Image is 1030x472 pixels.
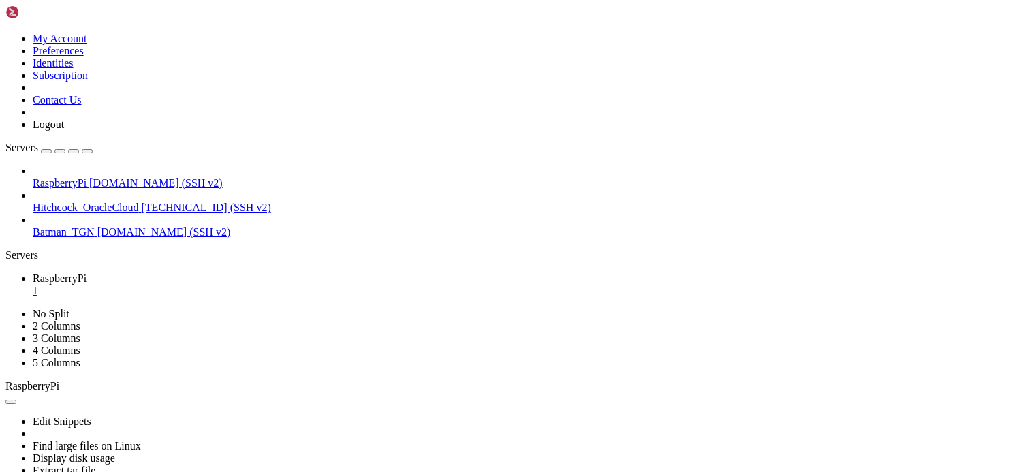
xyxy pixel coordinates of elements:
[33,415,91,427] a: Edit Snippets
[33,189,1025,214] li: Hitchcock_OracleCloud [TECHNICAL_ID] (SSH v2)
[142,202,271,213] span: [TECHNICAL_ID] (SSH v2)
[33,357,80,368] a: 5 Columns
[33,345,80,356] a: 4 Columns
[33,226,1025,238] a: Batman_TGN [DOMAIN_NAME] (SSH v2)
[33,33,87,44] a: My Account
[33,202,1025,214] a: Hitchcock_OracleCloud [TECHNICAL_ID] (SSH v2)
[97,226,231,238] span: [DOMAIN_NAME] (SSH v2)
[33,308,69,319] a: No Split
[5,142,38,153] span: Servers
[33,226,95,238] span: Batman_TGN
[33,57,74,69] a: Identities
[33,214,1025,238] li: Batman_TGN [DOMAIN_NAME] (SSH v2)
[33,440,141,452] a: Find large files on Linux
[33,272,87,284] span: RaspberryPi
[33,285,1025,297] a: 
[33,272,1025,297] a: RaspberryPi
[33,119,64,130] a: Logout
[33,165,1025,189] li: RaspberryPi [DOMAIN_NAME] (SSH v2)
[5,5,84,19] img: Shellngn
[33,94,82,106] a: Contact Us
[33,320,80,332] a: 2 Columns
[5,5,853,18] x-row: Last login: [DATE] from [TECHNICAL_ID]
[5,249,1025,262] div: Servers
[5,142,93,153] a: Servers
[33,332,80,344] a: 3 Columns
[33,45,84,57] a: Preferences
[33,452,115,464] a: Display disk usage
[5,380,59,392] span: RaspberryPi
[33,177,87,189] span: RaspberryPi
[33,69,88,81] a: Subscription
[33,202,139,213] span: Hitchcock_OracleCloud
[33,177,1025,189] a: RaspberryPi [DOMAIN_NAME] (SSH v2)
[89,177,223,189] span: [DOMAIN_NAME] (SSH v2)
[5,18,12,31] div: (0, 1)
